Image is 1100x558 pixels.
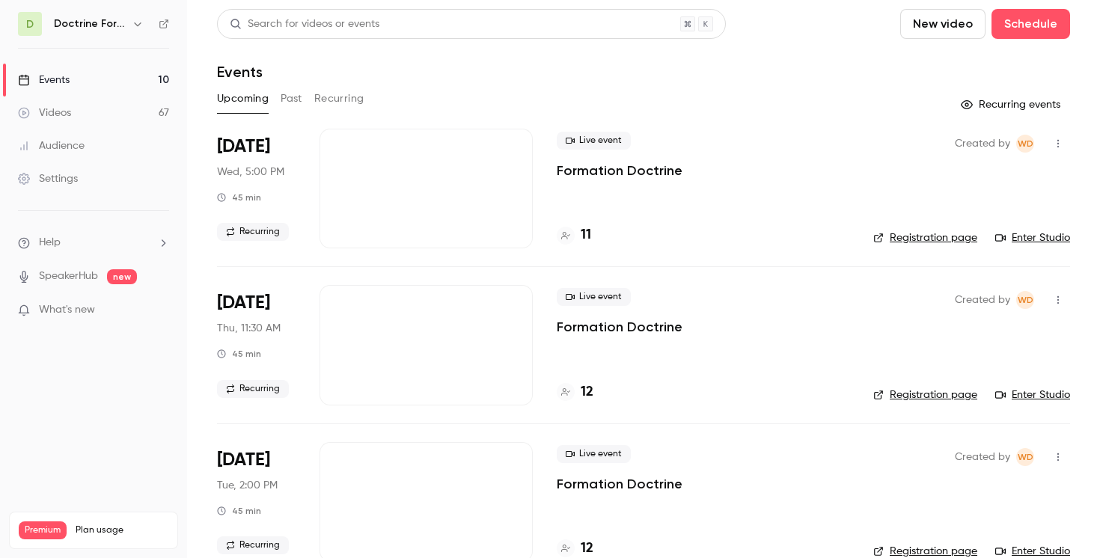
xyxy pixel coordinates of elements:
button: Past [281,87,302,111]
button: Schedule [991,9,1070,39]
li: help-dropdown-opener [18,235,169,251]
span: WD [1018,135,1033,153]
span: D [26,16,34,32]
span: [DATE] [217,135,270,159]
span: Webinar Doctrine [1016,291,1034,309]
div: 45 min [217,505,261,517]
span: [DATE] [217,291,270,315]
span: new [107,269,137,284]
iframe: Noticeable Trigger [151,304,169,317]
button: Recurring events [954,93,1070,117]
a: Registration page [873,387,977,402]
a: Formation Doctrine [557,475,682,493]
span: Wed, 5:00 PM [217,165,284,180]
div: 45 min [217,191,261,203]
h4: 11 [581,225,591,245]
span: WD [1018,448,1033,466]
div: Audience [18,138,85,153]
div: 45 min [217,348,261,360]
h4: 12 [581,382,593,402]
span: Premium [19,521,67,539]
a: 12 [557,382,593,402]
button: Upcoming [217,87,269,111]
span: Webinar Doctrine [1016,135,1034,153]
span: WD [1018,291,1033,309]
a: SpeakerHub [39,269,98,284]
div: Events [18,73,70,88]
span: Thu, 11:30 AM [217,321,281,336]
span: Live event [557,132,631,150]
div: Oct 1 Wed, 5:00 PM (Europe/Paris) [217,129,296,248]
h6: Doctrine Formation Corporate [54,16,126,31]
span: What's new [39,302,95,318]
a: Formation Doctrine [557,318,682,336]
span: Webinar Doctrine [1016,448,1034,466]
a: Enter Studio [995,230,1070,245]
span: Created by [955,291,1010,309]
span: Recurring [217,223,289,241]
a: 11 [557,225,591,245]
div: Oct 2 Thu, 11:30 AM (Europe/Paris) [217,285,296,405]
div: Videos [18,105,71,120]
a: Enter Studio [995,387,1070,402]
a: Registration page [873,230,977,245]
span: Recurring [217,380,289,398]
span: Help [39,235,61,251]
span: Tue, 2:00 PM [217,478,278,493]
span: Created by [955,448,1010,466]
span: [DATE] [217,448,270,472]
button: New video [900,9,986,39]
h1: Events [217,63,263,81]
div: Search for videos or events [230,16,379,32]
span: Live event [557,445,631,463]
span: Recurring [217,536,289,554]
span: Created by [955,135,1010,153]
span: Plan usage [76,524,168,536]
a: Formation Doctrine [557,162,682,180]
button: Recurring [314,87,364,111]
div: Settings [18,171,78,186]
span: Live event [557,288,631,306]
